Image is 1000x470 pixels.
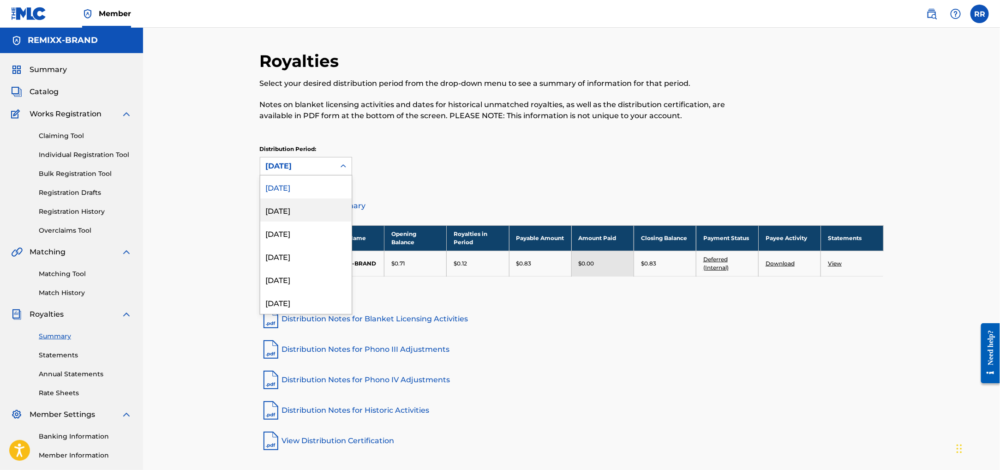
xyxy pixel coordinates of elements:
[322,225,384,251] th: Payee Name
[11,35,22,46] img: Accounts
[39,388,132,398] a: Rate Sheets
[260,99,740,121] p: Notes on blanket licensing activities and dates for historical unmatched royalties, as well as th...
[634,225,696,251] th: Closing Balance
[39,207,132,217] a: Registration History
[11,7,47,20] img: MLC Logo
[28,35,98,46] h5: REMIXX-BRAND
[454,259,467,268] p: $0.12
[766,260,795,267] a: Download
[970,5,989,23] div: User Menu
[260,291,352,314] div: [DATE]
[11,86,59,97] a: CatalogCatalog
[30,409,95,420] span: Member Settings
[260,268,352,291] div: [DATE]
[509,225,571,251] th: Payable Amount
[260,430,884,452] a: View Distribution Certification
[82,8,93,19] img: Top Rightsholder
[30,309,64,320] span: Royalties
[260,222,352,245] div: [DATE]
[260,199,352,222] div: [DATE]
[11,86,22,97] img: Catalog
[260,369,282,391] img: pdf
[579,259,594,268] p: $0.00
[260,399,884,422] a: Distribution Notes for Historic Activities
[30,247,66,258] span: Matching
[11,64,67,75] a: SummarySummary
[30,86,59,97] span: Catalog
[260,308,282,330] img: pdf
[11,309,22,320] img: Royalties
[260,308,884,330] a: Distribution Notes for Blanket Licensing Activities
[571,225,634,251] th: Amount Paid
[11,64,22,75] img: Summary
[260,338,282,361] img: pdf
[39,269,132,279] a: Matching Tool
[39,369,132,379] a: Annual Statements
[39,432,132,441] a: Banking Information
[260,145,352,153] p: Distribution Period:
[39,350,132,360] a: Statements
[922,5,941,23] a: Public Search
[39,226,132,235] a: Overclaims Tool
[759,225,821,251] th: Payee Activity
[121,409,132,420] img: expand
[11,409,22,420] img: Member Settings
[266,161,329,172] div: [DATE]
[11,247,23,258] img: Matching
[30,64,67,75] span: Summary
[384,225,447,251] th: Opening Balance
[260,78,740,89] p: Select your desired distribution period from the drop-down menu to see a summary of information f...
[957,435,962,463] div: Drag
[516,259,532,268] p: $0.83
[39,131,132,141] a: Claiming Tool
[260,399,282,422] img: pdf
[39,188,132,198] a: Registration Drafts
[260,338,884,361] a: Distribution Notes for Phono III Adjustments
[641,259,656,268] p: $0.83
[99,8,131,19] span: Member
[39,451,132,460] a: Member Information
[121,247,132,258] img: expand
[954,426,1000,470] iframe: Chat Widget
[260,245,352,268] div: [DATE]
[260,430,282,452] img: pdf
[950,8,961,19] img: help
[39,331,132,341] a: Summary
[121,108,132,120] img: expand
[11,108,23,120] img: Works Registration
[821,225,883,251] th: Statements
[447,225,509,251] th: Royalties in Period
[39,150,132,160] a: Individual Registration Tool
[322,251,384,276] td: REMIXX-BRAND
[260,195,884,217] a: Distribution Summary
[828,260,842,267] a: View
[974,316,1000,391] iframe: Resource Center
[39,288,132,298] a: Match History
[260,175,352,199] div: [DATE]
[121,309,132,320] img: expand
[30,108,102,120] span: Works Registration
[39,169,132,179] a: Bulk Registration Tool
[946,5,965,23] div: Help
[391,259,405,268] p: $0.71
[703,256,729,271] a: Deferred (Internal)
[696,225,758,251] th: Payment Status
[926,8,937,19] img: search
[260,369,884,391] a: Distribution Notes for Phono IV Adjustments
[260,51,344,72] h2: Royalties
